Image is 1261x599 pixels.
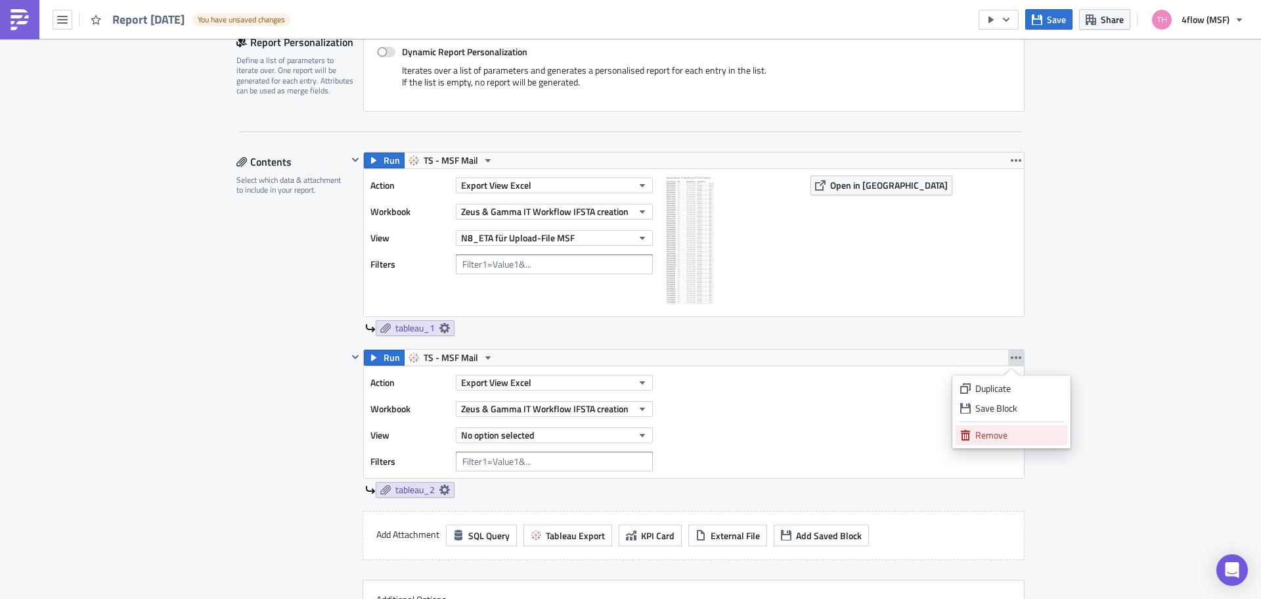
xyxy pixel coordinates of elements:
[384,153,400,168] span: Run
[376,320,454,336] a: tableau_1
[975,382,1063,395] div: Duplicate
[370,176,449,195] label: Action
[402,45,527,59] strong: Dynamic Report Personalization
[711,529,760,542] span: External File
[456,204,653,220] button: Zeus & Gamma IT Workflow IFSTA creation
[796,529,862,542] span: Add Saved Block
[546,529,605,542] span: Tableau Export
[1079,9,1130,30] button: Share
[370,399,449,419] label: Workbook
[395,484,435,496] span: tableau_2
[376,525,439,544] label: Add Attachment
[975,402,1063,415] div: Save Block
[370,254,449,274] label: Filters
[112,12,186,27] span: Report [DATE]
[370,425,449,445] label: View
[377,64,1011,98] div: Iterates over a list of parameters and generates a personalised report for each entry in the list...
[456,452,653,471] input: Filter1=Value1&...
[347,349,363,365] button: Hide content
[404,350,498,366] button: TS - MSF Mail
[619,525,682,546] button: KPI Card
[830,178,948,192] span: Open in [GEOGRAPHIC_DATA]
[370,202,449,222] label: Workbook
[376,482,454,498] a: tableau_2
[461,204,629,218] span: Zeus & Gamma IT Workflow IFSTA creation
[461,375,531,389] span: Export View Excel
[1047,12,1066,26] span: Save
[461,428,535,442] span: No option selected
[810,176,952,195] button: Open in [GEOGRAPHIC_DATA]
[370,452,449,471] label: Filters
[456,230,653,246] button: N8_ETA für Upload-File MSF
[395,322,435,334] span: tableau_1
[198,14,285,25] span: You have unsaved changes
[456,401,653,417] button: Zeus & Gamma IT Workflow IFSTA creation
[641,529,675,542] span: KPI Card
[384,350,400,366] span: Run
[1182,12,1229,26] span: 4flow (MSF)
[364,153,405,168] button: Run
[424,153,478,168] span: TS - MSF Mail
[461,178,531,192] span: Export View Excel
[1151,9,1173,31] img: Avatar
[1101,12,1124,26] span: Share
[424,350,478,366] span: TS - MSF Mail
[236,55,355,96] div: Define a list of parameters to iterate over. One report will be generated for each entry. Attribu...
[446,525,517,546] button: SQL Query
[236,175,347,195] div: Select which data & attachment to include in your report.
[461,231,575,245] span: N8_ETA für Upload-File MSF
[666,176,797,307] img: View Image
[236,152,347,172] div: Contents
[370,373,449,393] label: Action
[364,350,405,366] button: Run
[456,178,653,193] button: Export View Excel
[975,429,1063,442] div: Remove
[347,152,363,168] button: Hide content
[1144,5,1251,34] button: 4flow (MSF)
[9,9,30,30] img: PushMetrics
[404,153,498,168] button: TS - MSF Mail
[236,32,363,52] div: Report Personalization
[456,427,653,443] button: No option selected
[461,402,629,416] span: Zeus & Gamma IT Workflow IFSTA creation
[456,254,653,274] input: Filter1=Value1&...
[523,525,612,546] button: Tableau Export
[774,525,869,546] button: Add Saved Block
[688,525,767,546] button: External File
[468,529,510,542] span: SQL Query
[1216,554,1248,586] div: Open Intercom Messenger
[370,228,449,248] label: View
[1025,9,1073,30] button: Save
[456,375,653,391] button: Export View Excel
